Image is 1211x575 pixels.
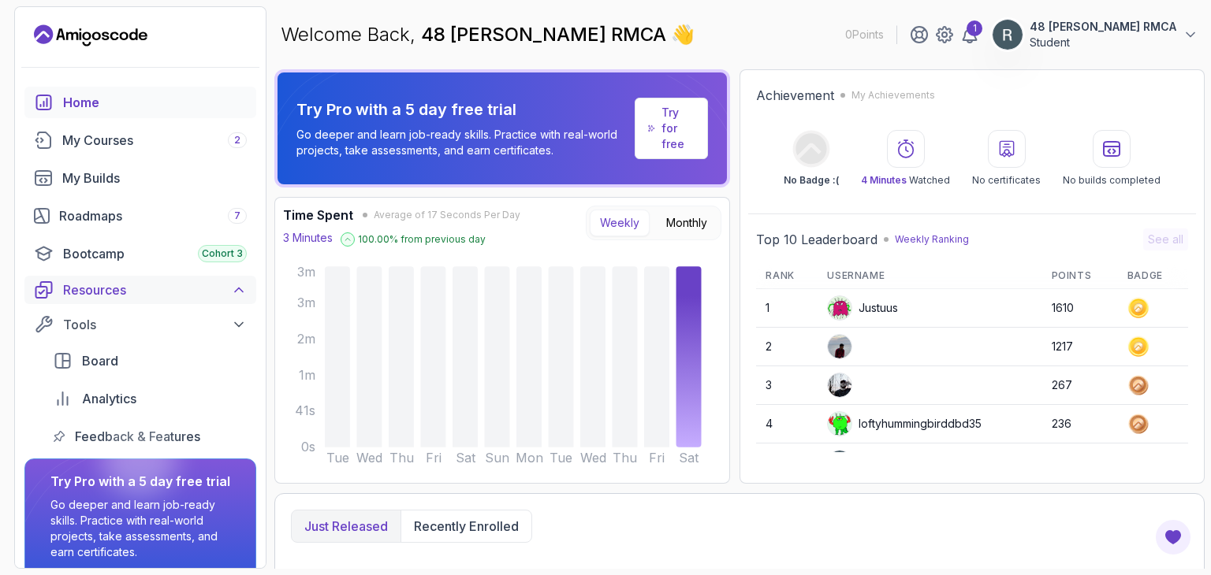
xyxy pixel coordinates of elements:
div: Bootcamp [63,244,247,263]
button: See all [1143,228,1188,250]
h2: Top 10 Leaderboard [756,230,878,249]
div: loftyhummingbirddbd35 [827,411,982,436]
h3: Time Spent [283,206,353,224]
td: 236 [1042,405,1118,443]
span: 👋 [669,20,698,49]
th: Points [1042,263,1118,289]
a: builds [24,162,256,194]
tspan: 1m [299,368,315,383]
p: Go deeper and learn job-ready skills. Practice with real-world projects, take assessments, and ea... [296,127,628,158]
p: No builds completed [1063,174,1161,187]
p: Go deeper and learn job-ready skills. Practice with real-world projects, take assessments, and ea... [50,497,230,560]
th: Username [818,263,1041,289]
td: 1610 [1042,289,1118,328]
div: Justuus [827,295,898,321]
span: 48 [PERSON_NAME] RMCA [421,23,671,46]
p: 48 [PERSON_NAME] RMCA [1030,19,1176,35]
a: Try for free [661,105,695,152]
tspan: Wed [356,451,382,466]
tspan: 0s [301,440,315,455]
a: analytics [43,383,256,414]
tspan: Tue [550,451,572,466]
td: 267 [1042,366,1118,405]
tspan: Wed [580,451,606,466]
a: feedback [43,421,256,452]
p: My Achievements [851,89,935,102]
span: 4 Minutes [861,174,907,186]
div: silentjackalcf1a1 [827,450,939,475]
a: courses [24,124,256,156]
button: Monthly [656,210,717,236]
button: user profile image48 [PERSON_NAME] RMCAStudent [992,19,1198,50]
span: Board [82,351,118,370]
span: 7 [234,210,240,222]
button: Open Feedback Button [1154,518,1192,556]
td: 1 [756,289,818,328]
td: 5 [756,443,818,482]
button: Resources [24,276,256,304]
button: Just released [292,510,401,542]
tspan: Sat [680,451,700,466]
p: Recently enrolled [414,517,519,536]
a: Landing page [34,23,147,48]
tspan: Sun [485,451,509,466]
td: 2 [756,328,818,366]
span: Feedback & Features [75,427,200,446]
tspan: Fri [426,451,442,466]
img: user profile image [828,335,851,358]
tspan: Thu [389,451,414,466]
div: Tools [63,315,247,334]
th: Badge [1118,263,1188,289]
img: user profile image [993,20,1023,50]
td: 214 [1042,443,1118,482]
div: My Courses [62,131,247,150]
a: home [24,87,256,118]
p: 0 Points [845,27,884,43]
button: Weekly [590,210,650,236]
tspan: 3m [297,265,315,280]
img: user profile image [828,451,851,474]
span: Cohort 3 [202,247,243,260]
td: 4 [756,405,818,443]
img: default monster avatar [828,296,851,320]
div: Resources [63,280,247,299]
span: Average of 17 Seconds Per Day [374,209,520,221]
div: Roadmaps [59,206,247,225]
div: 1 [967,20,982,36]
p: Try Pro with a 5 day free trial [296,98,628,121]
p: No certificates [972,174,1041,187]
p: 3 Minutes [283,230,333,246]
a: bootcamp [24,238,256,269]
p: Just released [304,517,388,536]
tspan: Fri [650,451,665,466]
a: Try for free [635,98,708,159]
span: 2 [234,134,240,147]
img: user profile image [828,373,851,397]
tspan: Mon [516,451,543,466]
p: No Badge :( [784,174,839,187]
a: roadmaps [24,200,256,232]
tspan: 41s [295,404,315,419]
button: Tools [24,310,256,339]
p: Welcome Back, [281,22,695,47]
h2: Achievement [756,86,834,105]
div: Home [63,93,247,112]
tspan: Thu [613,451,638,466]
img: default monster avatar [828,412,851,436]
p: Student [1030,35,1176,50]
a: 1 [960,25,979,44]
tspan: Tue [326,451,349,466]
th: Rank [756,263,818,289]
p: Weekly Ranking [895,233,969,246]
tspan: 3m [297,295,315,310]
tspan: 2m [297,332,315,347]
p: 100.00 % from previous day [358,233,486,246]
button: Recently enrolled [401,510,531,542]
tspan: Sat [456,451,476,466]
td: 3 [756,366,818,405]
a: board [43,345,256,377]
div: My Builds [62,169,247,187]
p: Watched [861,174,950,187]
td: 1217 [1042,328,1118,366]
